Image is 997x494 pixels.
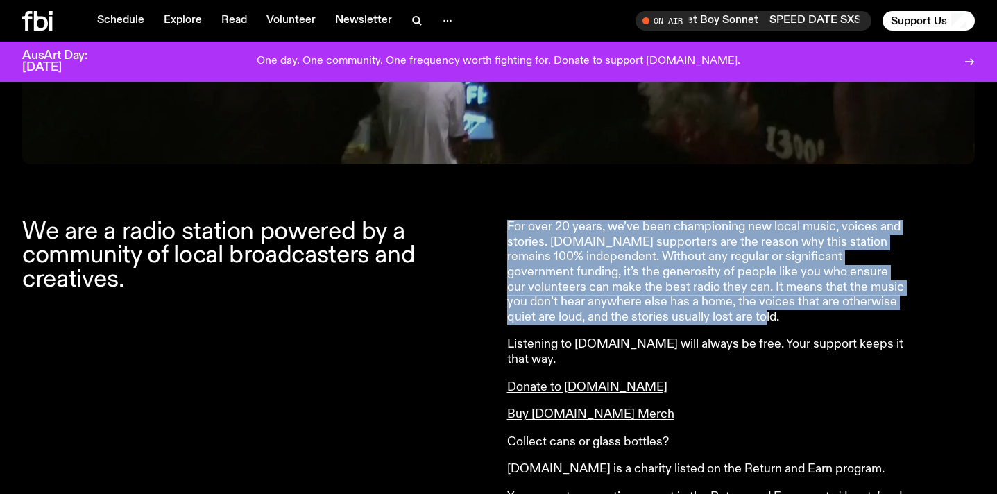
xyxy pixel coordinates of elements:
[507,462,907,477] p: [DOMAIN_NAME] is a charity listed on the Return and Earn program.
[22,50,111,74] h3: AusArt Day: [DATE]
[507,408,674,420] a: Buy [DOMAIN_NAME] Merch
[507,220,907,325] p: For over 20 years, we’ve been championing new local music, voices and stories. [DOMAIN_NAME] supp...
[89,11,153,31] a: Schedule
[507,435,907,450] p: Collect cans or glass bottles?
[257,56,740,68] p: One day. One community. One frequency worth fighting for. Donate to support [DOMAIN_NAME].
[213,11,255,31] a: Read
[507,381,667,393] a: Donate to [DOMAIN_NAME]
[507,337,907,367] p: Listening to [DOMAIN_NAME] will always be free. Your support keeps it that way.
[891,15,947,27] span: Support Us
[22,220,491,291] h2: We are a radio station powered by a community of local broadcasters and creatives.
[883,11,975,31] button: Support Us
[155,11,210,31] a: Explore
[327,11,400,31] a: Newsletter
[258,11,324,31] a: Volunteer
[636,11,871,31] button: On AirSPEED DATE SXSW | Picture This x [PERSON_NAME] x Sweet Boy SonnetSPEED DATE SXSW | Picture ...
